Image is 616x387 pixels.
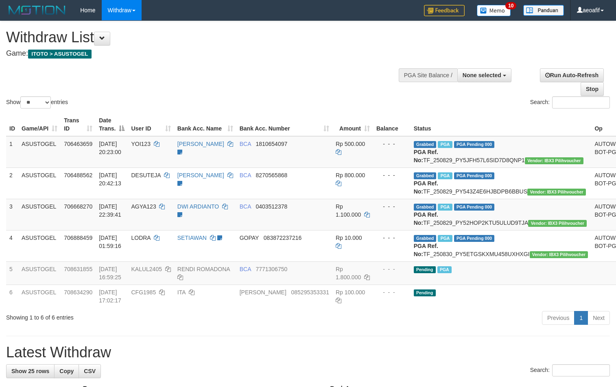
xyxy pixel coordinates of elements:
[174,113,236,136] th: Bank Acc. Name: activate to sort column ascending
[414,211,438,226] b: PGA Ref. No:
[530,251,588,258] span: Vendor URL: https://payment5.1velocity.biz
[99,141,121,155] span: [DATE] 20:23:00
[6,344,610,361] h1: Latest Withdraw
[373,113,411,136] th: Balance
[131,203,156,210] span: AGYA123
[438,172,452,179] span: Marked by aeoafif
[552,96,610,109] input: Search:
[128,113,174,136] th: User ID: activate to sort column ascending
[264,235,301,241] span: Copy 083872237216 to clipboard
[414,204,437,211] span: Grabbed
[131,172,160,178] span: DESUTEJA
[376,140,407,148] div: - - -
[336,289,365,296] span: Rp 100.000
[414,235,437,242] span: Grabbed
[256,172,287,178] span: Copy 8270565868 to clipboard
[438,141,452,148] span: Marked by aeoafif
[99,172,121,187] span: [DATE] 20:42:13
[424,5,465,16] img: Feedback.jpg
[336,172,365,178] span: Rp 800.000
[530,364,610,376] label: Search:
[177,235,207,241] a: SETIAWAN
[28,50,92,59] span: ITOTO > ASUSTOGEL
[177,203,219,210] a: DWI ARDIANTO
[64,235,92,241] span: 706888459
[236,113,332,136] th: Bank Acc. Number: activate to sort column ascending
[376,171,407,179] div: - - -
[414,289,436,296] span: Pending
[177,172,224,178] a: [PERSON_NAME]
[6,310,251,322] div: Showing 1 to 6 of 6 entries
[540,68,604,82] a: Run Auto-Refresh
[414,266,436,273] span: Pending
[61,113,96,136] th: Trans ID: activate to sort column ascending
[336,203,361,218] span: Rp 1.100.000
[376,234,407,242] div: - - -
[477,5,511,16] img: Button%20Memo.svg
[552,364,610,376] input: Search:
[131,235,150,241] span: LODRA
[6,4,68,16] img: MOTION_logo.png
[54,364,79,378] a: Copy
[414,172,437,179] span: Grabbed
[581,82,604,96] a: Stop
[376,288,407,296] div: - - -
[177,266,230,272] a: RENDI ROMADONA
[528,220,587,227] span: Vendor URL: https://payment5.1velocity.biz
[59,368,74,374] span: Copy
[542,311,574,325] a: Previous
[240,172,251,178] span: BCA
[6,285,18,308] td: 6
[336,266,361,280] span: Rp 1.800.000
[20,96,51,109] select: Showentries
[6,113,18,136] th: ID
[414,141,437,148] span: Grabbed
[454,141,495,148] span: PGA Pending
[18,199,61,230] td: ASUSTOGEL
[414,180,438,195] b: PGA Ref. No:
[6,29,402,46] h1: Withdraw List
[523,5,564,16] img: panduan.png
[99,266,121,280] span: [DATE] 16:59:25
[240,141,251,147] span: BCA
[399,68,457,82] div: PGA Site Balance /
[438,204,452,211] span: Marked by aeoafif
[6,167,18,199] td: 2
[376,265,407,273] div: - - -
[96,113,128,136] th: Date Trans.: activate to sort column descending
[376,202,407,211] div: - - -
[454,235,495,242] span: PGA Pending
[256,266,287,272] span: Copy 7771306750 to clipboard
[437,266,452,273] span: Marked by aeoheing
[6,96,68,109] label: Show entries
[64,172,92,178] span: 706488562
[177,141,224,147] a: [PERSON_NAME]
[240,235,259,241] span: GOPAY
[454,204,495,211] span: PGA Pending
[18,261,61,285] td: ASUSTOGEL
[18,113,61,136] th: Game/API: activate to sort column ascending
[6,199,18,230] td: 3
[99,289,121,304] span: [DATE] 17:02:17
[131,289,156,296] span: CFG1985
[84,368,96,374] span: CSV
[131,266,162,272] span: KALUL2405
[6,230,18,261] td: 4
[411,136,592,168] td: TF_250829_PY5JFH57L6SID7D8QNP1
[454,172,495,179] span: PGA Pending
[240,203,251,210] span: BCA
[18,167,61,199] td: ASUSTOGEL
[177,289,186,296] a: ITA
[411,113,592,136] th: Status
[6,261,18,285] td: 5
[530,96,610,109] label: Search:
[414,149,438,163] b: PGA Ref. No:
[574,311,588,325] a: 1
[256,203,287,210] span: Copy 0403512378 to clipboard
[6,136,18,168] td: 1
[240,289,286,296] span: [PERSON_NAME]
[18,230,61,261] td: ASUSTOGEL
[527,189,586,196] span: Vendor URL: https://payment5.1velocity.biz
[457,68,511,82] button: None selected
[411,199,592,230] td: TF_250829_PY52HOP2KTU5ULUD9TJA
